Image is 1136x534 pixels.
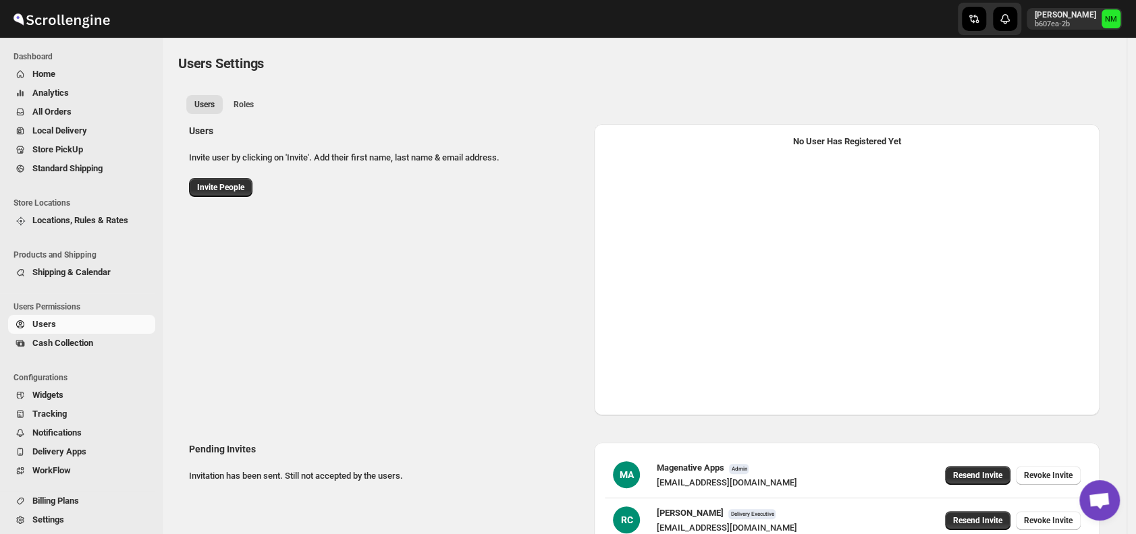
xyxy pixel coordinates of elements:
button: Revoke Invite [1016,466,1081,485]
button: Delivery Apps [8,442,155,461]
span: Cash Collection [32,338,93,348]
button: Shipping & Calendar [8,263,155,282]
span: Products and Shipping [13,249,155,260]
span: Configurations [13,372,155,383]
span: Resend Invite [953,470,1002,481]
button: Invite People [189,178,252,197]
button: Cash Collection [8,334,155,353]
button: Resend Invite [945,511,1010,530]
p: Invite user by clicking on 'Invite'. Add their first name, last name & email address. [189,151,583,165]
span: Shipping & Calendar [32,267,111,277]
button: Tracking [8,405,155,423]
span: Users Permissions [13,301,155,312]
h2: Pending Invites [189,442,583,456]
span: Standard Shipping [32,163,103,173]
button: User menu [1027,8,1122,30]
span: Magenative Apps [656,463,724,473]
button: WorkFlow [8,461,155,480]
div: [EMAIL_ADDRESS][DOMAIN_NAME] [656,476,796,489]
p: [PERSON_NAME] [1035,9,1096,20]
span: Resend Invite [953,515,1002,526]
span: Billing Plans [32,496,79,506]
span: Dashboard [13,51,155,62]
span: Narjit Magar [1102,9,1120,28]
span: Notifications [32,427,82,438]
span: Users Settings [178,55,264,71]
button: Widgets [8,386,155,405]
span: Delivery Executive [728,509,776,519]
button: Revoke Invite [1016,511,1081,530]
button: All customers [186,95,223,114]
span: Tracking [32,409,67,419]
span: Admin [729,464,749,474]
span: Store Locations [13,198,155,208]
div: RC [613,506,640,533]
img: ScrollEngine [11,2,112,36]
button: Resend Invite [945,466,1010,485]
span: Store PickUp [32,144,83,154]
span: [PERSON_NAME] [656,508,723,518]
p: Invitation has been sent. Still not accepted by the users. [189,469,583,483]
button: Home [8,65,155,84]
p: b607ea-2b [1035,20,1096,28]
button: All Orders [8,102,155,121]
span: Revoke Invite [1024,470,1073,481]
button: Billing Plans [8,492,155,510]
span: Delivery Apps [32,446,86,456]
span: Users [194,99,215,110]
span: Roles [234,99,254,110]
div: Open chat [1079,480,1120,521]
div: No User Has Registered Yet [605,135,1089,148]
button: Users [8,315,155,334]
span: Users [32,319,56,329]
div: MA [613,461,640,488]
button: Notifications [8,423,155,442]
span: Revoke Invite [1024,515,1073,526]
span: All Orders [32,107,72,117]
button: Analytics [8,84,155,102]
button: Settings [8,510,155,529]
span: WorkFlow [32,465,71,475]
span: Home [32,69,55,79]
h2: Users [189,124,583,138]
span: Settings [32,514,64,525]
span: Widgets [32,390,63,400]
button: Locations, Rules & Rates [8,211,155,230]
span: Invite People [197,182,244,193]
span: Locations, Rules & Rates [32,215,128,225]
text: NM [1105,15,1117,24]
span: Local Delivery [32,125,87,136]
span: Analytics [32,88,69,98]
